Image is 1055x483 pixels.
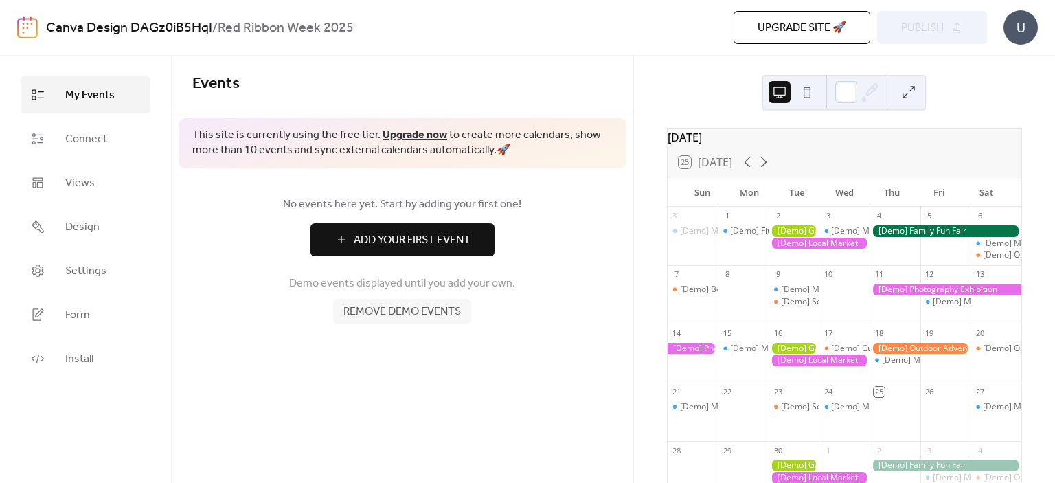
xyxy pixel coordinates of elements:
div: 1 [823,445,833,456]
div: [Demo] Morning Yoga Bliss [831,225,935,237]
div: 7 [672,269,682,280]
a: Views [21,164,150,201]
b: Red Ribbon Week 2025 [218,15,354,41]
span: This site is currently using the free tier. to create more calendars, show more than 10 events an... [192,128,613,159]
a: Canva Design DAGz0iB5HqI [46,15,212,41]
div: 18 [874,328,884,338]
div: 27 [975,387,985,397]
div: [Demo] Morning Yoga Bliss [730,343,835,355]
div: [Demo] Open Mic Night [971,343,1021,355]
b: / [212,15,218,41]
div: [Demo] Morning Yoga Bliss [882,355,986,366]
div: [Demo] Gardening Workshop [769,225,819,237]
div: 5 [924,211,935,221]
div: Sat [963,179,1010,207]
div: [Demo] Photography Exhibition [870,284,1021,295]
div: 3 [924,445,935,456]
div: [Demo] Gardening Workshop [769,460,819,471]
div: [Demo] Seniors' Social Tea [781,296,884,308]
a: Connect [21,120,150,157]
div: 26 [924,387,935,397]
div: 24 [823,387,833,397]
a: Upgrade now [383,124,447,146]
div: 13 [975,269,985,280]
span: Add Your First Event [354,232,470,249]
span: My Events [65,87,115,104]
div: 17 [823,328,833,338]
div: [Demo] Local Market [769,238,870,249]
div: [Demo] Morning Yoga Bliss [870,355,920,366]
div: Sun [679,179,726,207]
div: [Demo] Morning Yoga Bliss [819,225,870,237]
button: Remove demo events [333,299,471,324]
button: Upgrade site 🚀 [734,11,870,44]
div: [Demo] Morning Yoga Bliss [781,284,885,295]
div: [Demo] Local Market [769,355,870,366]
div: 23 [773,387,783,397]
div: [Demo] Morning Yoga Bliss [933,296,1037,308]
div: 6 [975,211,985,221]
div: [Demo] Book Club Gathering [680,284,790,295]
span: Upgrade site 🚀 [758,20,846,36]
div: [Demo] Morning Yoga Bliss [819,401,870,413]
div: 30 [773,445,783,456]
div: [Demo] Morning Yoga Bliss [920,296,971,308]
span: Events [192,69,240,99]
span: No events here yet. Start by adding your first one! [192,196,613,213]
img: logo [17,16,38,38]
span: Demo events displayed until you add your own. [289,276,515,292]
div: 4 [975,445,985,456]
a: Add Your First Event [192,223,613,256]
div: 31 [672,211,682,221]
div: Fri [916,179,963,207]
div: [Demo] Seniors' Social Tea [769,401,819,413]
div: [Demo] Culinary Cooking Class [831,343,949,355]
div: [Demo] Family Fun Fair [870,460,1021,471]
div: 14 [672,328,682,338]
div: 28 [672,445,682,456]
div: 21 [672,387,682,397]
div: 20 [975,328,985,338]
div: Tue [773,179,821,207]
div: 11 [874,269,884,280]
div: [Demo] Morning Yoga Bliss [831,401,935,413]
div: 1 [722,211,732,221]
div: 9 [773,269,783,280]
div: 8 [722,269,732,280]
div: 2 [773,211,783,221]
a: Form [21,296,150,333]
a: Design [21,208,150,245]
a: Settings [21,252,150,289]
span: Form [65,307,90,324]
div: Wed [821,179,868,207]
div: [Demo] Morning Yoga Bliss [971,401,1021,413]
div: [Demo] Morning Yoga Bliss [680,401,784,413]
a: Install [21,340,150,377]
div: 10 [823,269,833,280]
div: [Demo] Morning Yoga Bliss [680,225,784,237]
div: 2 [874,445,884,456]
div: [Demo] Morning Yoga Bliss [718,343,769,355]
div: 16 [773,328,783,338]
div: [Demo] Book Club Gathering [668,284,718,295]
div: [Demo] Culinary Cooking Class [819,343,870,355]
span: Connect [65,131,107,148]
div: 22 [722,387,732,397]
div: [Demo] Morning Yoga Bliss [668,225,718,237]
div: Mon [726,179,773,207]
div: U [1003,10,1038,45]
span: Settings [65,263,106,280]
div: 29 [722,445,732,456]
div: 15 [722,328,732,338]
div: 4 [874,211,884,221]
div: 12 [924,269,935,280]
div: Thu [868,179,916,207]
div: 25 [874,387,884,397]
span: Remove demo events [343,304,461,320]
div: [Demo] Seniors' Social Tea [781,401,884,413]
div: [Demo] Morning Yoga Bliss [769,284,819,295]
div: [Demo] Gardening Workshop [769,343,819,355]
div: [Demo] Outdoor Adventure Day [870,343,971,355]
div: [Demo] Seniors' Social Tea [769,296,819,308]
div: [Demo] Family Fun Fair [870,225,1021,237]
